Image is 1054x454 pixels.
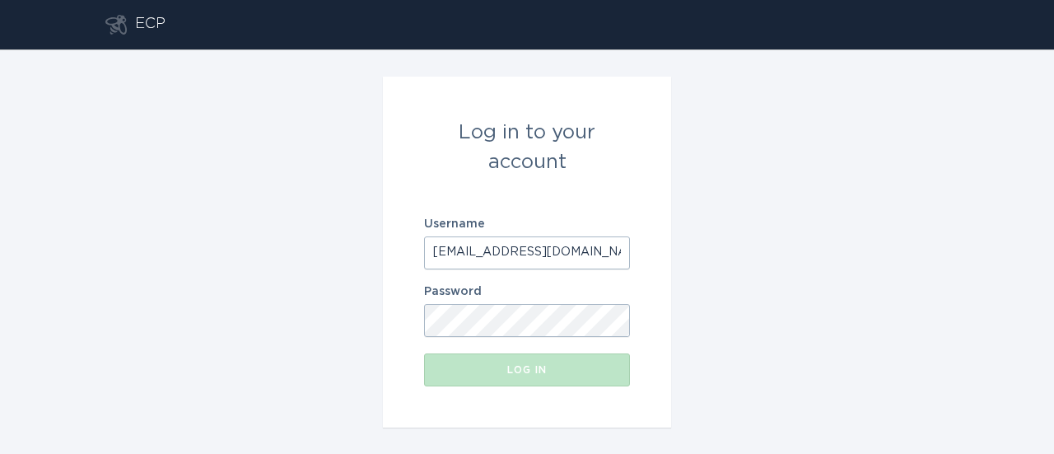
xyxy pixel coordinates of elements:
label: Username [424,218,630,230]
div: ECP [135,15,166,35]
button: Log in [424,353,630,386]
label: Password [424,286,630,297]
div: Log in to your account [424,118,630,177]
div: Log in [432,365,622,375]
button: Go to dashboard [105,15,127,35]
